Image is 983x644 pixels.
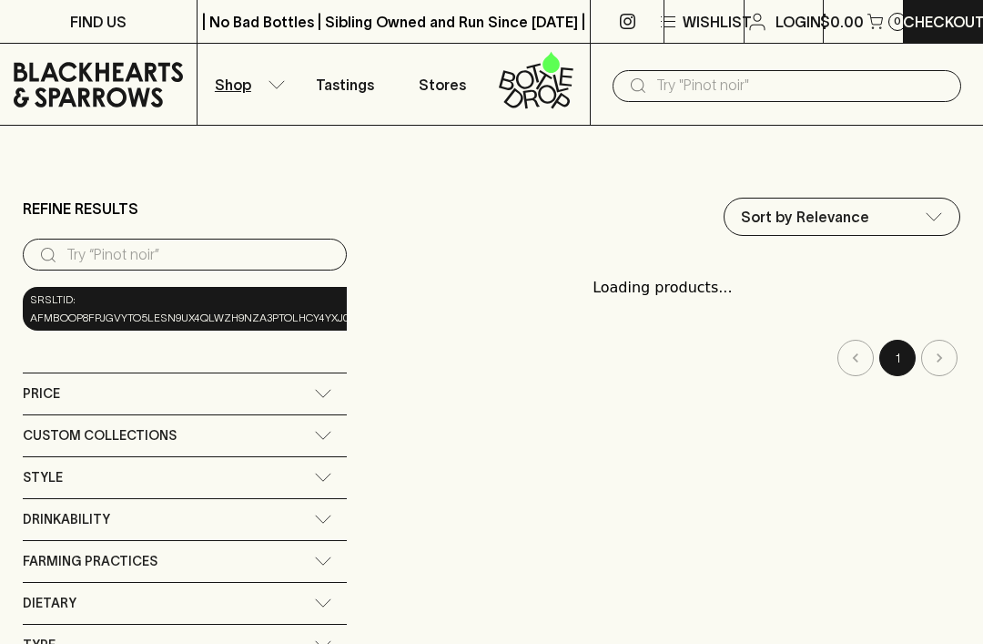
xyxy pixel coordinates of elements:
span: Drinkability [23,508,110,531]
button: page 1 [879,340,916,376]
a: Tastings [296,44,394,125]
span: Dietary [23,592,76,615]
p: 0 [894,16,901,26]
div: Dietary [23,583,347,624]
input: Try “Pinot noir” [66,240,332,270]
span: Farming Practices [23,550,157,573]
p: Refine Results [23,198,138,220]
div: Price [23,373,347,414]
div: Loading products... [365,259,960,317]
nav: pagination navigation [365,340,960,376]
p: FIND US [70,11,127,33]
input: Try "Pinot noir" [656,71,947,100]
span: Custom Collections [23,424,177,447]
p: Tastings [316,74,374,96]
p: $0.00 [820,11,864,33]
p: Stores [419,74,466,96]
span: Style [23,466,63,489]
div: Custom Collections [23,415,347,456]
div: Sort by Relevance [725,199,959,235]
a: Stores [394,44,492,125]
p: Shop [215,74,251,96]
p: Wishlist [683,11,752,33]
span: Price [23,383,60,405]
div: Style [23,457,347,498]
button: Shop [198,44,296,125]
span: srsltid: AfmBOop8FPjGvyTO5LesN9UX4qLwZh9NZA3ptOlhcy4yxJ0wjjLksUh8 [30,291,410,327]
p: Login [775,11,821,33]
div: Drinkability [23,499,347,540]
div: Farming Practices [23,541,347,582]
p: Sort by Relevance [741,206,869,228]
